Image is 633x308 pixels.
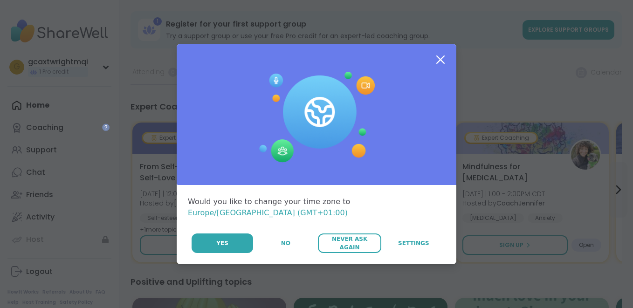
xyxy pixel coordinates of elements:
[254,233,317,253] button: No
[188,196,445,219] div: Would you like to change your time zone to
[382,233,445,253] a: Settings
[102,123,110,131] iframe: Spotlight
[216,239,228,247] span: Yes
[318,233,381,253] button: Never Ask Again
[323,235,376,252] span: Never Ask Again
[258,72,375,163] img: Session Experience
[192,233,253,253] button: Yes
[398,239,429,247] span: Settings
[188,208,348,217] span: Europe/[GEOGRAPHIC_DATA] (GMT+01:00)
[281,239,290,247] span: No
